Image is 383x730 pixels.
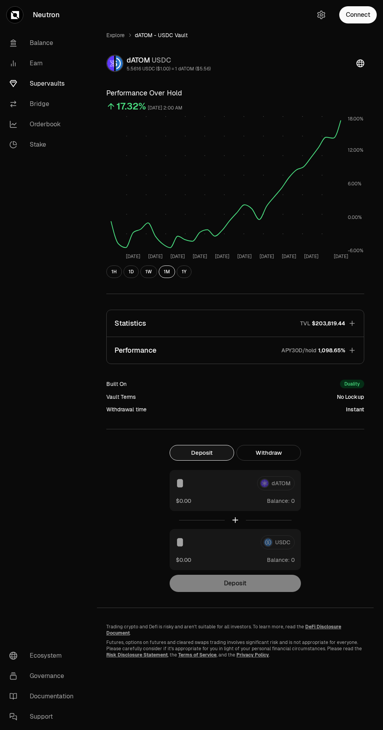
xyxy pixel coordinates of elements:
[312,319,345,327] span: $203,819.44
[281,346,317,354] p: APY30D/hold
[115,318,146,329] p: Statistics
[106,624,341,636] a: DeFi Disclosure Document
[106,393,136,401] div: Vault Terms
[178,652,217,658] a: Terms of Service
[3,74,84,94] a: Supervaults
[152,56,171,65] span: USDC
[115,345,156,356] p: Performance
[107,337,364,364] button: PerformanceAPY30D/hold1,098.65%
[127,55,211,66] div: dATOM
[127,66,211,72] div: 5.5616 USDC ($1.00) = 1 dATOM ($5.56)
[106,31,125,39] a: Explore
[176,556,191,564] button: $0.00
[3,646,84,666] a: Ecosystem
[106,88,364,99] h3: Performance Over Hold
[106,31,364,39] nav: breadcrumb
[3,707,84,727] a: Support
[346,405,364,413] div: Instant
[148,104,183,113] div: [DATE] 2:00 AM
[126,253,140,260] tspan: [DATE]
[176,497,191,505] button: $0.00
[3,666,84,686] a: Governance
[3,686,84,707] a: Documentation
[339,6,377,23] button: Connect
[300,319,310,327] p: TVL
[106,265,122,278] button: 1H
[106,380,127,388] div: Built On
[236,445,301,461] button: Withdraw
[3,94,84,114] a: Bridge
[107,56,114,71] img: dATOM Logo
[337,393,364,401] div: No Lockup
[340,380,364,388] div: Duality
[348,248,363,254] tspan: -6.00%
[318,346,345,354] span: 1,098.65%
[3,33,84,53] a: Balance
[106,639,364,658] p: Futures, options on futures and cleared swaps trading involves significant risk and is not approp...
[170,253,185,260] tspan: [DATE]
[106,652,168,658] a: Risk Disclosure Statement
[107,310,364,337] button: StatisticsTVL$203,819.44
[260,253,274,260] tspan: [DATE]
[3,53,84,74] a: Earn
[348,181,362,187] tspan: 6.00%
[148,253,163,260] tspan: [DATE]
[106,405,147,413] div: Withdrawal time
[3,135,84,155] a: Stake
[177,265,191,278] button: 1Y
[237,253,252,260] tspan: [DATE]
[135,31,188,39] span: dATOM - USDC Vault
[193,253,207,260] tspan: [DATE]
[116,56,123,71] img: USDC Logo
[267,497,290,505] span: Balance:
[334,253,348,260] tspan: [DATE]
[116,100,146,113] div: 17.32%
[159,265,175,278] button: 1M
[170,445,234,461] button: Deposit
[348,214,362,221] tspan: 0.00%
[282,253,296,260] tspan: [DATE]
[236,652,269,658] a: Privacy Policy
[348,116,363,122] tspan: 18.00%
[106,624,364,636] p: Trading crypto and Defi is risky and aren't suitable for all investors. To learn more, read the .
[140,265,157,278] button: 1W
[348,147,363,153] tspan: 12.00%
[123,265,139,278] button: 1D
[215,253,229,260] tspan: [DATE]
[304,253,319,260] tspan: [DATE]
[3,114,84,135] a: Orderbook
[267,556,290,564] span: Balance:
